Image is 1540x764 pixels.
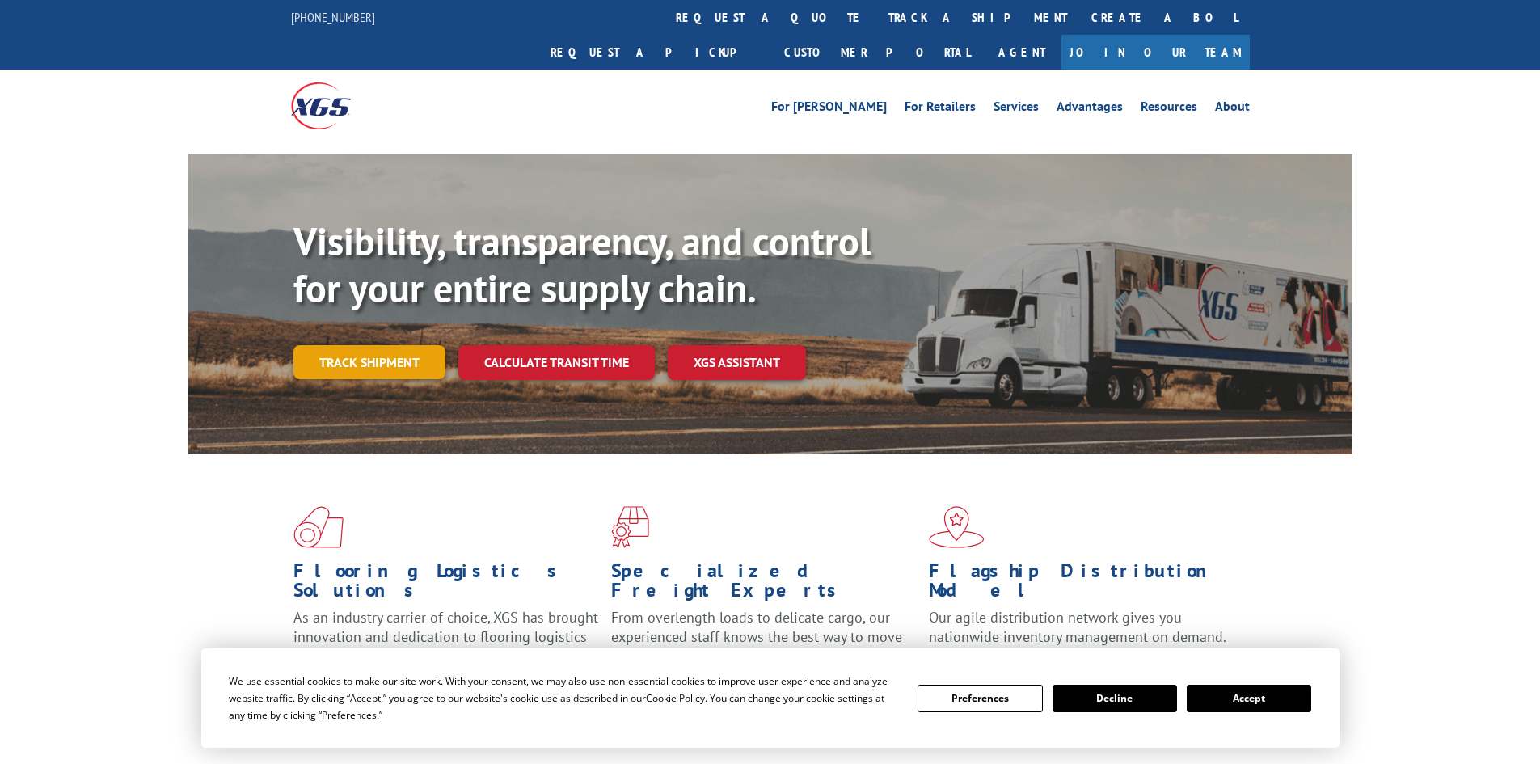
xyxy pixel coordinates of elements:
span: As an industry carrier of choice, XGS has brought innovation and dedication to flooring logistics... [293,608,598,665]
span: Preferences [322,708,377,722]
a: Services [994,100,1039,118]
button: Accept [1187,685,1311,712]
h1: Flagship Distribution Model [929,561,1234,608]
a: XGS ASSISTANT [668,345,806,380]
div: We use essential cookies to make our site work. With your consent, we may also use non-essential ... [229,673,898,724]
a: Request a pickup [538,35,772,70]
a: [PHONE_NUMBER] [291,9,375,25]
a: Resources [1141,100,1197,118]
h1: Specialized Freight Experts [611,561,917,608]
img: xgs-icon-flagship-distribution-model-red [929,506,985,548]
span: Our agile distribution network gives you nationwide inventory management on demand. [929,608,1226,646]
p: From overlength loads to delicate cargo, our experienced staff knows the best way to move your fr... [611,608,917,680]
div: Cookie Consent Prompt [201,648,1340,748]
button: Decline [1053,685,1177,712]
a: Customer Portal [772,35,982,70]
a: Join Our Team [1061,35,1250,70]
h1: Flooring Logistics Solutions [293,561,599,608]
img: xgs-icon-focused-on-flooring-red [611,506,649,548]
span: Cookie Policy [646,691,705,705]
button: Preferences [918,685,1042,712]
a: For [PERSON_NAME] [771,100,887,118]
a: For Retailers [905,100,976,118]
a: Advantages [1057,100,1123,118]
a: Agent [982,35,1061,70]
img: xgs-icon-total-supply-chain-intelligence-red [293,506,344,548]
a: Calculate transit time [458,345,655,380]
a: About [1215,100,1250,118]
a: Track shipment [293,345,445,379]
b: Visibility, transparency, and control for your entire supply chain. [293,216,871,313]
